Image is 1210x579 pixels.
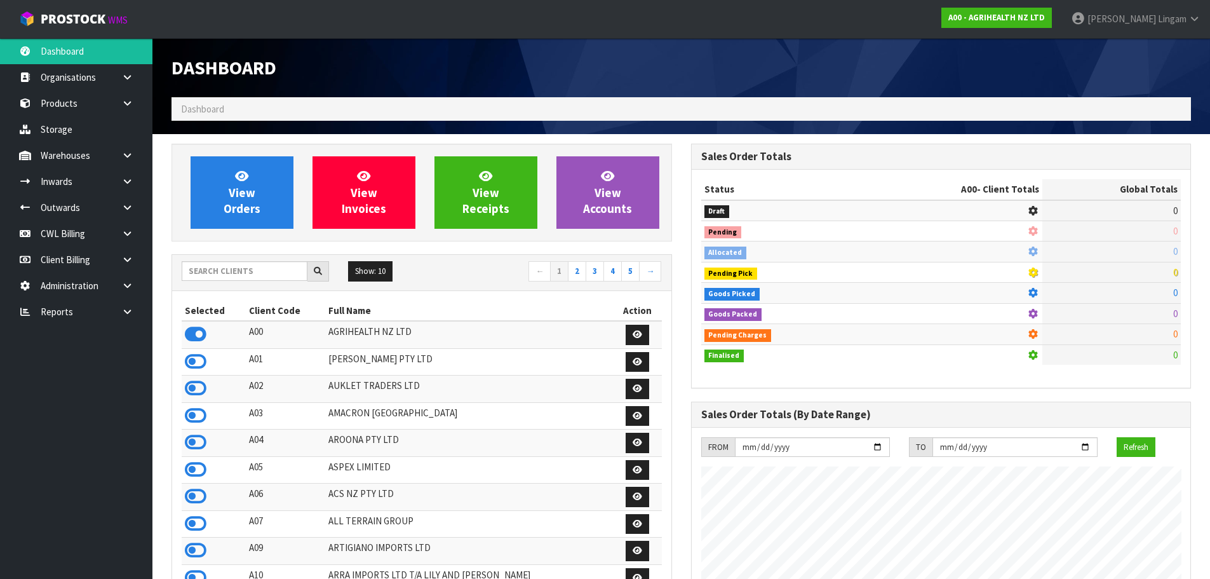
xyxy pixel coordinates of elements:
td: AUKLET TRADERS LTD [325,376,613,403]
a: ← [528,261,551,282]
span: View Orders [224,168,260,216]
a: → [639,261,661,282]
a: ViewInvoices [313,156,415,229]
span: Pending Pick [704,268,758,280]
span: 0 [1173,328,1178,340]
span: View Accounts [583,168,632,216]
th: Client Code [246,301,326,321]
span: Dashboard [181,103,224,115]
td: A07 [246,510,326,538]
span: 0 [1173,308,1178,320]
a: 2 [568,261,586,282]
button: Refresh [1117,437,1155,458]
a: ViewOrders [191,156,293,229]
span: A00 [961,183,977,195]
span: View Receipts [462,168,509,216]
td: AMACRON [GEOGRAPHIC_DATA] [325,402,613,430]
a: A00 - AGRIHEALTH NZ LTD [941,8,1052,28]
td: ACS NZ PTY LTD [325,484,613,511]
th: - Client Totals [859,179,1042,200]
th: Selected [182,301,246,321]
span: 0 [1173,245,1178,257]
a: 4 [603,261,622,282]
th: Action [614,301,662,321]
td: A00 [246,321,326,348]
a: ViewAccounts [556,156,659,229]
td: A02 [246,376,326,403]
td: A05 [246,456,326,484]
td: AROONA PTY LTD [325,430,613,457]
th: Full Name [325,301,613,321]
span: Dashboard [171,55,276,79]
td: ALL TERRAIN GROUP [325,510,613,538]
span: 0 [1173,225,1178,237]
strong: A00 - AGRIHEALTH NZ LTD [948,12,1045,23]
a: 5 [621,261,640,282]
nav: Page navigation [431,261,662,283]
span: [PERSON_NAME] [1087,13,1156,25]
a: 3 [586,261,604,282]
span: 0 [1173,349,1178,361]
td: A06 [246,484,326,511]
span: Goods Packed [704,308,762,321]
td: A04 [246,430,326,457]
td: A01 [246,348,326,376]
span: Pending [704,226,742,239]
span: ProStock [41,11,105,27]
th: Global Totals [1042,179,1181,200]
span: Lingam [1158,13,1186,25]
span: Allocated [704,247,747,259]
th: Status [701,179,860,200]
img: cube-alt.png [19,11,35,27]
td: A09 [246,538,326,565]
a: 1 [550,261,568,282]
td: AGRIHEALTH NZ LTD [325,321,613,348]
a: ViewReceipts [434,156,537,229]
span: Draft [704,205,730,218]
span: View Invoices [342,168,386,216]
h3: Sales Order Totals [701,151,1181,163]
div: TO [909,437,932,458]
span: Goods Picked [704,288,760,301]
input: Search clients [182,261,307,281]
td: [PERSON_NAME] PTY LTD [325,348,613,376]
span: 0 [1173,205,1178,217]
small: WMS [108,14,128,26]
td: ARTIGIANO IMPORTS LTD [325,538,613,565]
td: ASPEX LIMITED [325,456,613,484]
span: 0 [1173,287,1178,299]
span: 0 [1173,266,1178,278]
span: Finalised [704,350,744,362]
span: Pending Charges [704,329,772,342]
td: A03 [246,402,326,430]
button: Show: 10 [348,261,393,282]
div: FROM [701,437,735,458]
h3: Sales Order Totals (By Date Range) [701,409,1181,421]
